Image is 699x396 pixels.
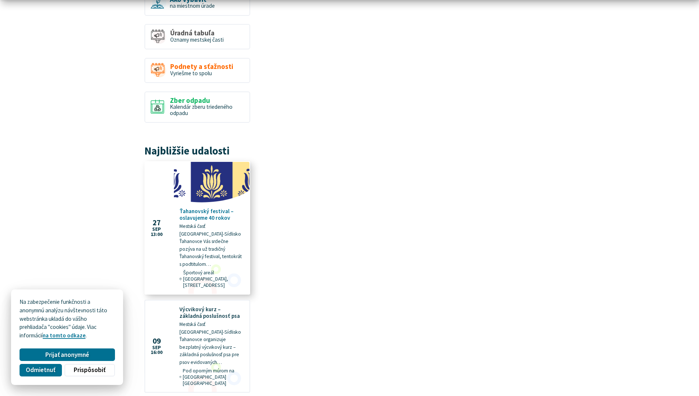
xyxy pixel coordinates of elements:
[20,298,115,340] p: Na zabezpečenie funkčnosti a anonymnú analýzu návštevnosti táto webstránka ukladá do vášho prehli...
[170,63,233,70] span: Podnety a sťažnosti
[64,364,115,376] button: Prispôsobiť
[170,97,244,104] span: Zber odpadu
[170,2,215,9] span: na miestnom úrade
[179,223,244,268] p: Mestská časť [GEOGRAPHIC_DATA]-Sídlisko Ťahanovce Vás srdečne pozýva na už tradičný Ťahanovský fe...
[43,332,85,339] a: na tomto odkaze
[170,36,224,43] span: Oznamy mestskej časti
[170,29,224,37] span: Úradná tabuľa
[151,232,162,237] span: 13:00
[170,70,212,77] span: Vyriešme to spolu
[26,366,55,374] span: Odmietnuť
[144,58,250,83] a: Podnety a sťažnosti Vyriešme to spolu
[183,270,244,288] span: Športový areál [GEOGRAPHIC_DATA], [STREET_ADDRESS]
[144,145,250,157] h3: Najbližšie udalosti
[20,364,62,376] button: Odmietnuť
[144,91,250,123] a: Zber odpadu Kalendár zberu triedeného odpadu
[145,162,249,294] a: Ťahanovský festival – oslavujeme 40 rokov Mestská časť [GEOGRAPHIC_DATA]-Sídlisko Ťahanovce Vás s...
[45,351,89,359] span: Prijať anonymné
[151,219,162,227] span: 27
[144,24,250,49] a: Úradná tabuľa Oznamy mestskej časti
[145,301,249,392] a: Výcvikový kurz – základná poslušnosť psa Mestská časť [GEOGRAPHIC_DATA]-Sídlisko Ťahanovce organi...
[179,208,244,221] h4: Ťahanovský festival – oslavujeme 40 rokov
[151,227,162,232] span: sep
[170,103,233,117] span: Kalendár zberu triedeného odpadu
[20,348,115,361] button: Prijať anonymné
[74,366,105,374] span: Prispôsobiť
